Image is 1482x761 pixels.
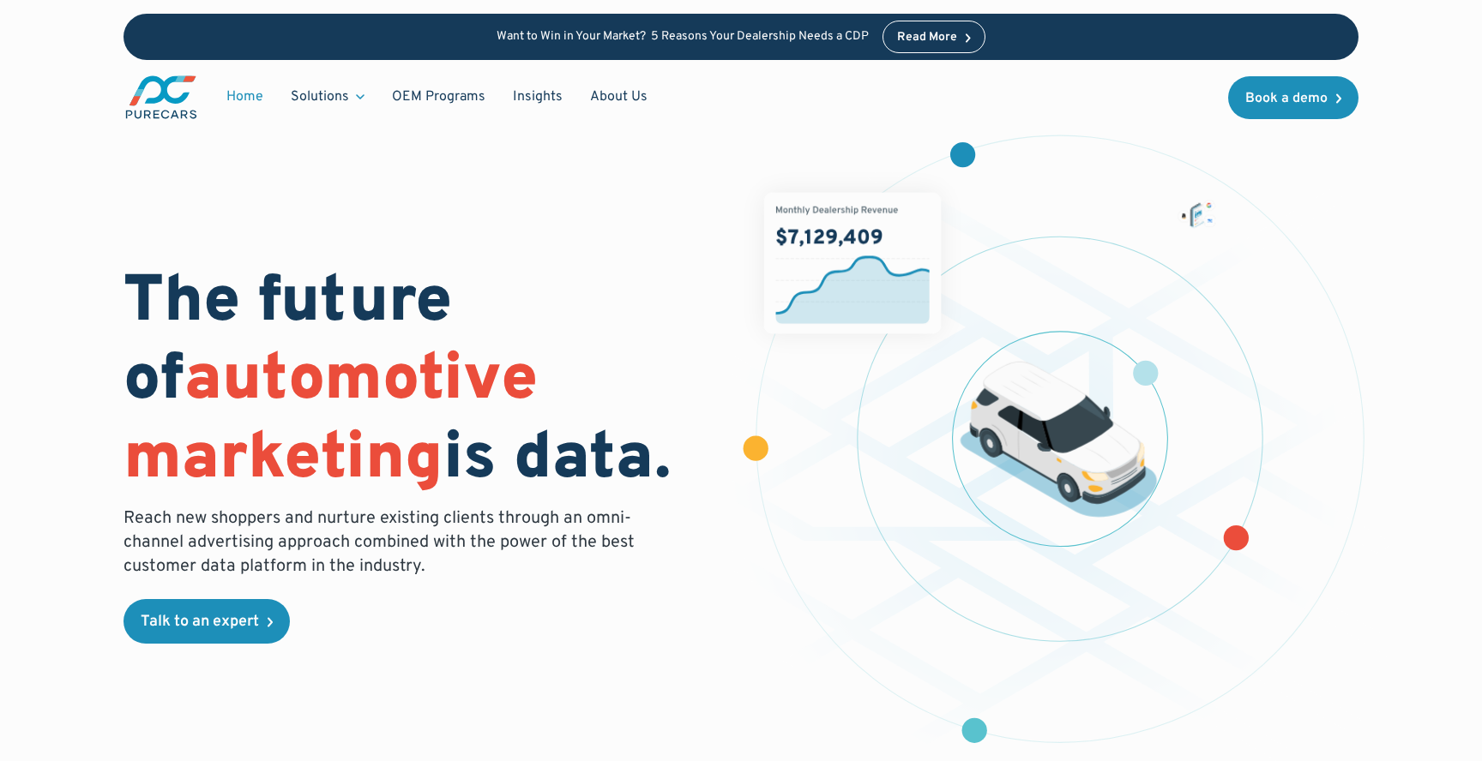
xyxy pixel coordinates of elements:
[141,614,259,630] div: Talk to an expert
[277,81,378,113] div: Solutions
[123,265,720,500] h1: The future of is data.
[897,32,957,44] div: Read More
[499,81,576,113] a: Insights
[883,21,985,53] a: Read More
[378,81,499,113] a: OEM Programs
[123,506,645,578] p: Reach new shoppers and nurture existing clients through an omni-channel advertising approach comb...
[123,599,290,644] a: Talk to an expert
[497,30,869,45] p: Want to Win in Your Market? 5 Reasons Your Dealership Needs a CDP
[1245,92,1328,105] div: Book a demo
[123,340,538,500] span: automotive marketing
[764,193,942,334] img: chart showing monthly dealership revenue of $7m
[1178,200,1216,228] img: ads on social media and advertising partners
[1228,76,1358,119] a: Book a demo
[576,81,661,113] a: About Us
[291,87,349,106] div: Solutions
[213,81,277,113] a: Home
[123,74,199,121] img: purecars logo
[961,362,1158,518] img: illustration of a vehicle
[123,74,199,121] a: main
